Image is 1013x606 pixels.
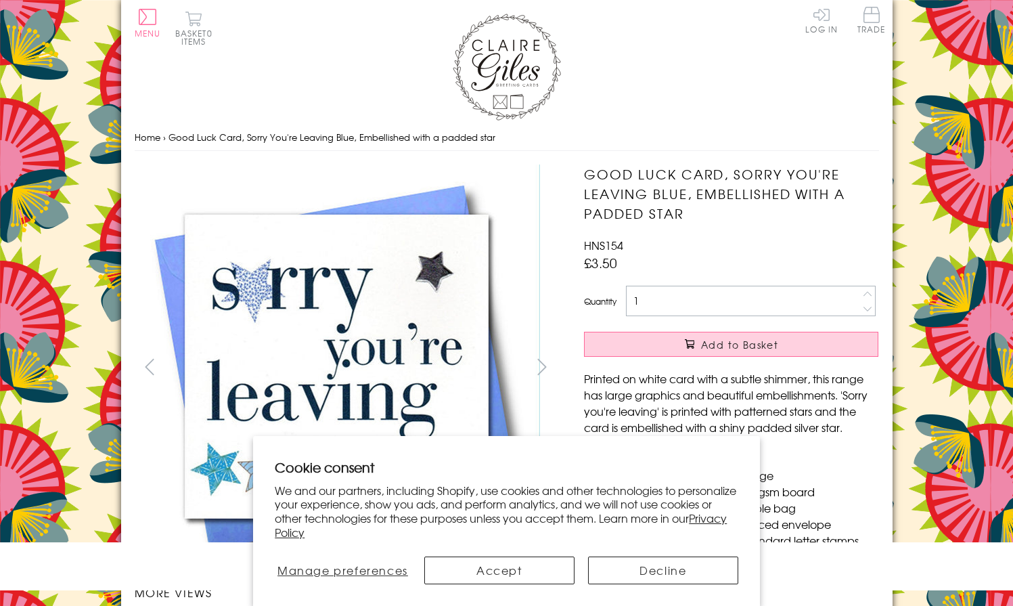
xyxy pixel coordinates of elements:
nav: breadcrumbs [135,124,879,152]
button: Menu [135,9,161,37]
h2: Cookie consent [275,458,738,477]
span: £3.50 [584,253,617,272]
img: Claire Giles Greetings Cards [453,14,561,121]
a: Trade [857,7,886,36]
button: prev [135,351,165,382]
button: Basket0 items [175,11,212,45]
a: Log In [805,7,838,33]
span: › [163,131,166,144]
h1: Good Luck Card, Sorry You're Leaving Blue, Embellished with a padded star [584,165,878,223]
button: Decline [588,557,738,584]
img: Good Luck Card, Sorry You're Leaving Blue, Embellished with a padded star [557,165,963,571]
a: Privacy Policy [275,510,727,540]
p: Printed on white card with a subtle shimmer, this range has large graphics and beautiful embellis... [584,370,878,435]
p: We and our partners, including Shopify, use cookies and other technologies to personalize your ex... [275,483,738,540]
h3: More views [135,584,558,601]
button: Add to Basket [584,332,878,357]
span: Add to Basket [701,338,778,351]
span: HNS154 [584,237,623,253]
a: Home [135,131,160,144]
img: Good Luck Card, Sorry You're Leaving Blue, Embellished with a padded star [134,165,540,570]
span: Good Luck Card, Sorry You're Leaving Blue, Embellished with a padded star [168,131,495,144]
span: Manage preferences [277,562,408,578]
button: Manage preferences [275,557,410,584]
span: Trade [857,7,886,33]
span: 0 items [181,27,212,47]
span: Menu [135,27,161,39]
button: next [526,351,557,382]
button: Accept [424,557,575,584]
label: Quantity [584,295,616,307]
